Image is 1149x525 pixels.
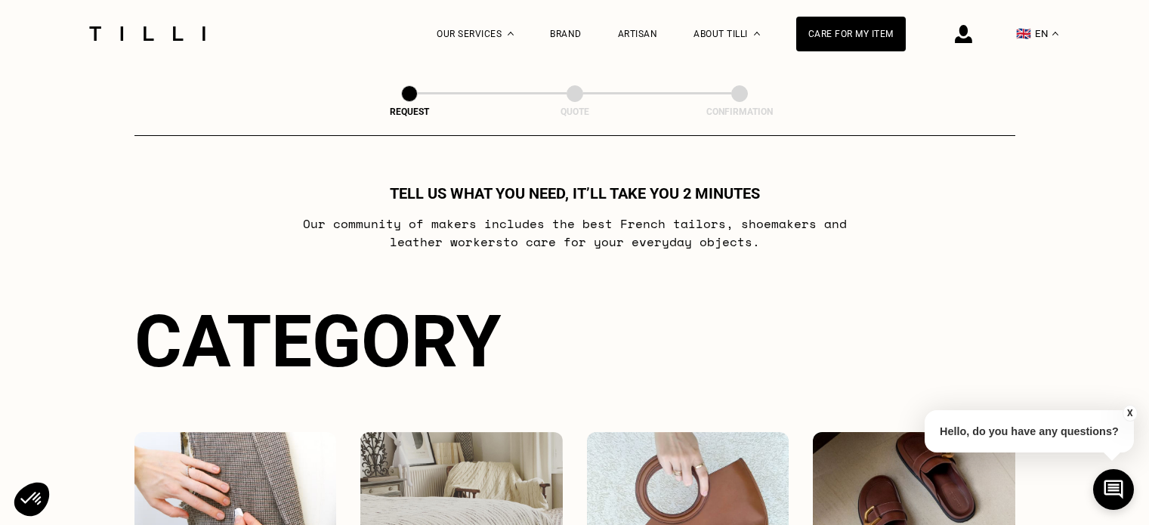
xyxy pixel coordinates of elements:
[754,32,760,36] img: About dropdown menu
[334,107,485,117] div: Request
[955,25,972,43] img: login icon
[1052,32,1058,36] img: menu déroulant
[134,299,1015,384] div: Category
[664,107,815,117] div: Confirmation
[84,26,211,41] img: Tilli seamstress service logo
[508,32,514,36] img: Dropdown menu
[499,107,650,117] div: Quote
[550,29,582,39] a: Brand
[796,17,906,51] a: Care for my item
[1016,26,1031,41] span: 🇬🇧
[925,410,1134,452] p: Hello, do you have any questions?
[1123,405,1138,422] button: X
[390,184,760,202] h1: Tell us what you need, it’ll take you 2 minutes
[275,215,874,251] p: Our community of makers includes the best French tailors , shoemakers and leather workers to care...
[618,29,658,39] a: Artisan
